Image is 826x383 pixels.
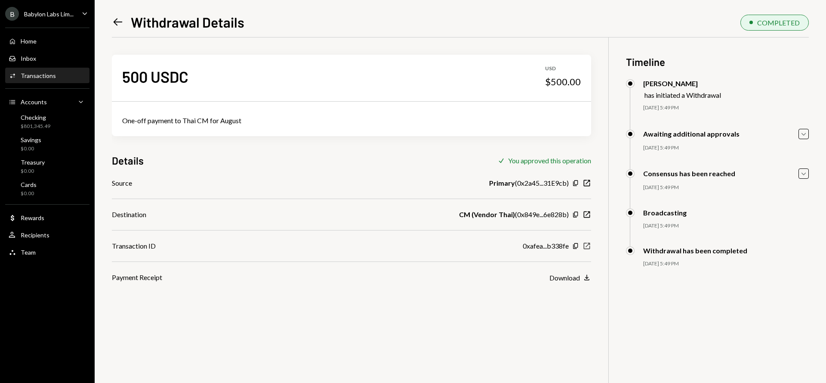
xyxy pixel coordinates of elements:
[626,55,809,69] h3: Timeline
[112,209,146,220] div: Destination
[545,65,581,72] div: USD
[5,134,89,154] a: Savings$0.00
[523,241,569,251] div: 0xafea...b338fe
[5,33,89,49] a: Home
[112,153,144,168] h3: Details
[489,178,515,188] b: Primary
[643,260,809,268] div: [DATE] 5:49 PM
[643,130,740,138] div: Awaiting additional approvals
[5,94,89,109] a: Accounts
[21,190,37,197] div: $0.00
[5,50,89,66] a: Inbox
[5,210,89,225] a: Rewards
[21,249,36,256] div: Team
[21,145,41,153] div: $0.00
[644,91,721,99] div: has initiated a Withdrawal
[489,178,569,188] div: ( 0x2a45...31E9cb )
[459,209,569,220] div: ( 0x849e...6e828b )
[21,98,47,106] div: Accounts
[21,214,44,221] div: Rewards
[643,104,809,112] div: [DATE] 5:49 PM
[5,156,89,177] a: Treasury$0.00
[21,159,45,166] div: Treasury
[21,181,37,188] div: Cards
[5,244,89,260] a: Team
[5,68,89,83] a: Transactions
[643,79,721,87] div: [PERSON_NAME]
[549,273,591,283] button: Download
[131,13,244,31] h1: Withdrawal Details
[21,55,36,62] div: Inbox
[5,227,89,243] a: Recipients
[508,156,591,165] div: You approved this operation
[545,76,581,88] div: $500.00
[643,144,809,152] div: [DATE] 5:49 PM
[21,136,41,143] div: Savings
[549,274,580,282] div: Download
[21,168,45,175] div: $0.00
[21,72,56,79] div: Transactions
[757,19,800,27] div: COMPLETED
[643,246,747,255] div: Withdrawal has been completed
[21,114,50,121] div: Checking
[112,272,162,283] div: Payment Receipt
[643,169,735,177] div: Consensus has been reached
[5,7,19,21] div: B
[5,111,89,132] a: Checking$801,345.49
[5,178,89,199] a: Cards$0.00
[122,115,581,126] div: One-off payment to Thai CM for August
[643,184,809,191] div: [DATE] 5:49 PM
[459,209,515,220] b: CM (Vendor Thai)
[21,37,37,45] div: Home
[122,67,188,86] div: 500 USDC
[21,231,49,239] div: Recipients
[112,241,156,251] div: Transaction ID
[112,178,132,188] div: Source
[643,209,687,217] div: Broadcasting
[24,10,74,18] div: Babylon Labs Lim...
[21,123,50,130] div: $801,345.49
[643,222,809,230] div: [DATE] 5:49 PM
